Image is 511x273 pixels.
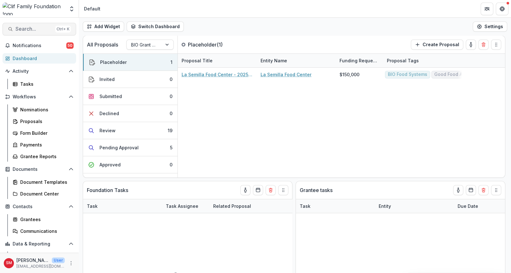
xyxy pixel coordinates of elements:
[20,216,71,223] div: Grantees
[481,3,493,15] button: Partners
[340,71,359,78] div: $150,000
[67,3,76,15] button: Open entity switcher
[16,257,49,264] p: [PERSON_NAME]
[170,110,172,117] div: 0
[478,40,489,50] button: Delete card
[3,3,65,15] img: Clif Family Foundation logo
[296,203,314,209] div: Task
[3,23,76,35] button: Search...
[10,128,76,138] a: Form Builder
[6,261,12,265] div: Sierra Martinez
[411,40,463,50] button: Create Proposal
[266,185,276,195] button: Delete card
[170,93,172,100] div: 0
[336,54,383,67] div: Funding Requested
[300,186,333,194] p: Grantee tasks
[240,185,250,195] button: toggle-assigned-to-me
[83,54,177,71] button: Placeholder1
[81,4,103,13] nav: breadcrumb
[257,57,291,64] div: Entity Name
[87,41,118,48] p: All Proposals
[10,189,76,199] a: Document Center
[66,42,74,49] span: 50
[100,59,127,65] div: Placeholder
[491,185,501,195] button: Drag
[87,186,128,194] p: Foundation Tasks
[434,72,475,77] span: Good Food Access
[478,185,489,195] button: Delete card
[466,185,476,195] button: Calendar
[10,151,76,162] a: Grantee Reports
[178,57,216,64] div: Proposal Title
[170,161,172,168] div: 0
[67,259,75,267] button: More
[261,71,311,78] a: La Semilla Food Center
[453,185,463,195] button: toggle-assigned-to-me
[83,156,177,173] button: Approved0
[83,71,177,88] button: Invited0
[10,226,76,236] a: Communications
[178,54,257,67] div: Proposal Title
[13,204,66,209] span: Contacts
[383,57,423,64] div: Proposal Tags
[383,54,462,67] div: Proposal Tags
[13,43,66,48] span: Notifications
[20,141,71,148] div: Payments
[13,167,66,172] span: Documents
[388,72,427,77] span: BIO Food Systems
[127,22,184,32] button: Switch Dashboard
[20,81,71,87] div: Tasks
[13,55,71,62] div: Dashboard
[3,92,76,102] button: Open Workflows
[55,26,71,33] div: Ctrl + K
[13,69,66,74] span: Activity
[10,251,76,262] a: Dashboard
[496,3,508,15] button: Get Help
[375,199,454,213] div: Entity
[375,203,395,209] div: Entity
[20,179,71,185] div: Document Templates
[10,214,76,225] a: Grantees
[10,140,76,150] a: Payments
[84,5,100,12] div: Default
[13,241,66,247] span: Data & Reporting
[13,94,66,100] span: Workflows
[15,26,53,32] span: Search...
[336,57,383,64] div: Funding Requested
[83,105,177,122] button: Declined0
[168,127,172,134] div: 19
[454,199,501,213] div: Due Date
[10,116,76,127] a: Proposals
[454,203,482,209] div: Due Date
[253,185,263,195] button: Calendar
[20,153,71,160] div: Grantee Reports
[257,54,336,67] div: Entity Name
[3,53,76,64] a: Dashboard
[3,239,76,249] button: Open Data & Reporting
[296,199,375,213] div: Task
[20,130,71,136] div: Form Builder
[20,118,71,125] div: Proposals
[83,139,177,156] button: Pending Approval5
[99,161,121,168] div: Approved
[10,104,76,115] a: Nominations
[170,76,172,83] div: 0
[3,40,76,51] button: Notifications50
[3,66,76,76] button: Open Activity
[20,228,71,234] div: Communications
[83,122,177,139] button: Review19
[99,76,115,83] div: Invited
[182,71,253,78] a: La Semilla Food Center - 2025 - BIO Grant Application
[83,88,177,105] button: Submitted0
[99,110,119,117] div: Declined
[99,127,116,134] div: Review
[278,185,288,195] button: Drag
[491,40,501,50] button: Drag
[52,257,65,263] p: User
